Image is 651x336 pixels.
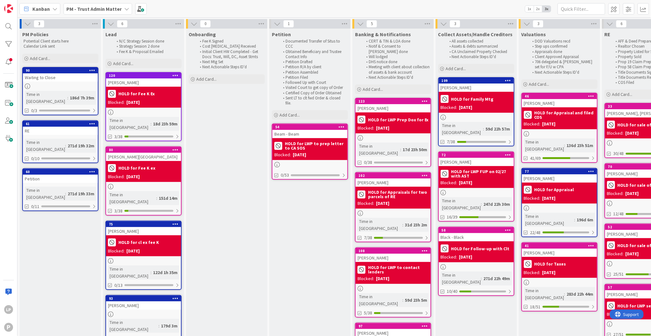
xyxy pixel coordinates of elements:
[283,20,294,28] span: 1
[368,118,429,122] b: HOLD for LWP Prep Dox for Ex
[363,44,430,54] li: Notif & Consent to [PERSON_NAME] done
[108,265,151,279] div: Time in [GEOGRAPHIC_DATA]
[356,98,431,112] div: 123[PERSON_NAME]
[31,203,39,210] span: 0/11
[126,248,140,254] div: [DATE]
[614,150,624,157] span: 30/48
[26,170,98,174] div: 60
[605,31,611,37] span: RE
[23,44,97,49] p: Calendar Link sent
[106,147,181,161] div: 80[PERSON_NAME][GEOGRAPHIC_DATA]
[23,175,98,183] div: Petition
[441,122,483,136] div: Time in [GEOGRAPHIC_DATA]
[446,49,513,54] li: CA Unclaimed Property Checked
[525,244,597,248] div: 41
[530,304,541,310] span: 18/51
[521,31,546,37] span: Valuations
[279,70,347,75] li: Petition Assembled
[364,234,372,241] span: 7/38
[439,227,514,233] div: 58
[109,222,181,226] div: 75
[109,73,181,78] div: 120
[23,169,98,175] div: 60
[530,155,541,162] span: 41/69
[441,272,481,286] div: Time in [GEOGRAPHIC_DATA]
[542,6,551,12] span: 3x
[274,151,291,158] div: Blocked:
[66,190,96,197] div: 271d 19h 33m
[447,138,455,145] span: 7/38
[524,121,540,127] div: Blocked:
[356,248,431,254] div: 108
[359,324,431,328] div: 97
[575,216,595,223] div: 196d 6m
[68,94,96,101] div: 186d 7h 39m
[364,310,372,316] span: 5/38
[459,254,473,260] div: [DATE]
[113,61,133,66] span: Add Card...
[522,243,597,249] div: 41
[459,179,473,186] div: [DATE]
[358,200,374,207] div: Blocked:
[524,195,540,202] div: Blocked:
[481,275,482,282] span: :
[481,201,482,208] span: :
[439,152,514,166] div: 72[PERSON_NAME]
[66,142,96,149] div: 271d 19h 32m
[359,249,431,253] div: 108
[279,80,347,85] li: Followed Up with Court
[32,5,50,13] span: Kanban
[157,195,179,202] div: 151d 14m
[358,218,402,232] div: Time in [GEOGRAPHIC_DATA]
[607,311,624,318] div: Blocked:
[524,213,574,227] div: Time in [GEOGRAPHIC_DATA]
[522,174,597,183] div: [PERSON_NAME]
[529,44,597,49] li: Step ups confirmed
[356,254,431,262] div: [PERSON_NAME]
[113,39,181,44] li: N/C Strategy Session done
[529,81,549,87] span: Add Card...
[279,112,300,118] span: Add Card...
[482,275,512,282] div: 271d 22h 49m
[442,228,514,232] div: 58
[446,54,513,59] li: Next Actionable Steps ID'd
[151,269,151,276] span: :
[439,158,514,166] div: [PERSON_NAME]
[359,99,431,104] div: 123
[106,221,181,235] div: 75[PERSON_NAME]
[4,323,13,332] div: P
[524,138,564,152] div: Time in [GEOGRAPHIC_DATA]
[106,78,181,87] div: [PERSON_NAME]
[368,190,429,199] b: HOLD for Appraisals for two parcels of RE
[403,221,429,228] div: 31d 23h 2m
[108,248,124,254] div: Blocked:
[23,127,98,135] div: RE
[108,99,124,106] div: Blocked:
[534,6,542,12] span: 2x
[402,221,403,228] span: :
[159,322,179,329] div: 179d 3m
[439,233,514,241] div: Black - Black
[525,169,597,174] div: 77
[356,178,431,187] div: [PERSON_NAME]
[441,104,457,111] div: Blocked:
[31,107,37,114] span: 0/3
[363,64,430,75] li: Meeting with client about collection of assets & bank account
[106,301,181,310] div: [PERSON_NAME]
[117,20,128,28] span: 6
[484,125,512,132] div: 59d 22h 57m
[626,190,639,197] div: [DATE]
[118,166,155,170] b: HOLD for Fee K ex
[483,125,484,132] span: :
[34,20,44,28] span: 3
[564,291,565,298] span: :
[23,73,98,82] div: Waiting to Close
[279,64,347,70] li: Petition R/A by client
[113,44,181,49] li: Strategy Session 2 done
[105,31,117,37] span: Lead
[65,190,66,197] span: :
[542,195,556,202] div: [DATE]
[558,3,605,15] input: Quick Filter...
[614,211,624,217] span: 12/48
[363,39,430,44] li: CERT & TIN & LOA done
